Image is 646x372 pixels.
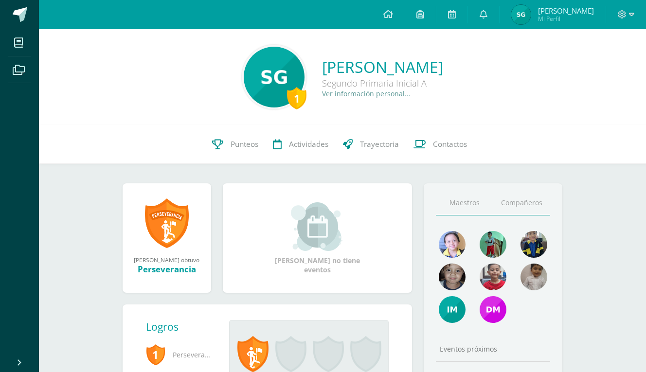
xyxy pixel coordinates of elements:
div: Logros [146,320,222,334]
div: Eventos próximos [436,344,551,354]
img: a76d41ecf9801122fca4af591ca08792.png [244,47,305,107]
a: [PERSON_NAME] [322,56,443,77]
span: Trayectoria [360,139,399,149]
div: Perseverancia [132,264,201,275]
a: Compañeros [493,191,551,215]
img: event_small.png [291,202,344,251]
span: Mi Perfil [538,15,594,23]
span: Perseverancia [146,341,214,368]
img: 56f345fb4d984a5b84bba404c8e120d7.png [439,264,466,290]
span: Actividades [289,139,328,149]
a: Trayectoria [336,125,406,164]
img: 5769394c9d8a7292a1ee8cd8b879a285.png [439,231,466,258]
a: Maestros [436,191,493,215]
img: 9d71bd0e27d9666909ba8eb23b037ee9.png [520,231,547,258]
div: [PERSON_NAME] obtuvo [132,256,201,264]
img: a2a1631e05d04f1ab904644c734bb6d0.png [480,296,506,323]
div: 1 [287,87,306,109]
a: Ver información personal... [322,89,411,98]
img: 75bedc07f42dc5fc6210af3a08af855d.png [480,264,506,290]
div: [PERSON_NAME] no tiene eventos [269,202,366,274]
img: cb338fe54a385fc2af5ec38e65e1457f.png [480,231,506,258]
img: d21d886940eeea42589fe73747b68e59.png [439,296,466,323]
img: 051798b7c522e9563a8b5f95e7dedaad.png [520,264,547,290]
span: 1 [146,343,165,366]
a: Contactos [406,125,474,164]
span: Punteos [231,139,258,149]
img: edf210aafcfe2101759cb60a102781dc.png [511,5,531,24]
a: Punteos [205,125,266,164]
span: [PERSON_NAME] [538,6,594,16]
div: Segundo Primaria Inicial A [322,77,443,89]
a: Actividades [266,125,336,164]
span: Contactos [433,139,467,149]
